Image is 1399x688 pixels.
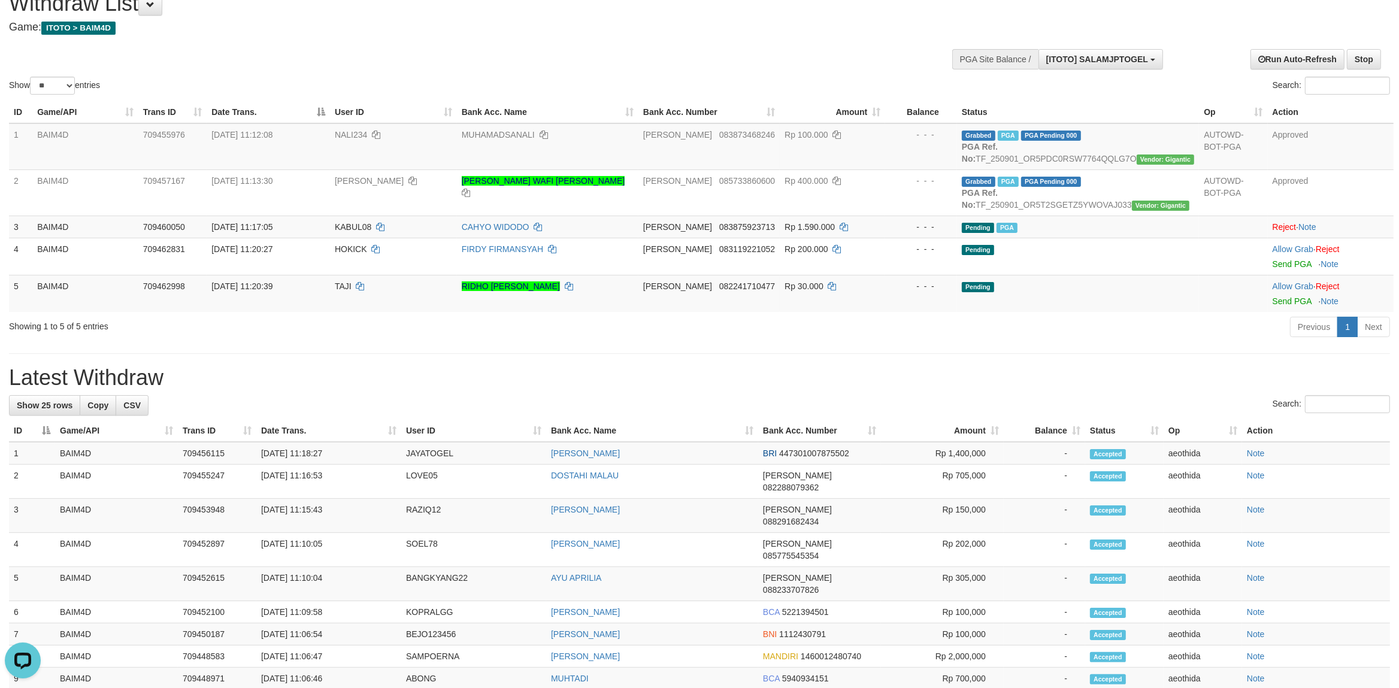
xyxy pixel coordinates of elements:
span: [DATE] 11:20:39 [211,281,272,291]
td: BAIM4D [32,275,138,312]
td: 3 [9,499,55,533]
span: Copy 083875923713 to clipboard [719,222,775,232]
select: Showentries [30,77,75,95]
td: · [1268,216,1394,238]
input: Search: [1305,77,1390,95]
span: Copy 083119221052 to clipboard [719,244,775,254]
td: 709450187 [178,623,256,645]
a: [PERSON_NAME] WAFI [PERSON_NAME] [462,176,625,186]
span: [PERSON_NAME] [643,244,712,254]
span: Copy 085733860600 to clipboard [719,176,775,186]
td: Rp 150,000 [881,499,1004,533]
td: aeothida [1164,499,1242,533]
span: Vendor URL: https://order5.1velocity.biz [1132,201,1190,211]
span: Accepted [1090,674,1126,684]
span: Copy [87,401,108,410]
td: aeothida [1164,442,1242,465]
span: BNI [763,629,777,639]
th: Date Trans.: activate to sort column descending [207,101,330,123]
td: 709455247 [178,465,256,499]
span: PGA Pending [1021,131,1081,141]
td: JAYATOGEL [401,442,546,465]
span: Rp 100.000 [785,130,828,140]
td: aeothida [1164,645,1242,668]
th: Action [1242,420,1390,442]
a: Note [1247,539,1265,548]
th: Date Trans.: activate to sort column ascending [256,420,401,442]
span: · [1273,281,1316,291]
h1: Latest Withdraw [9,366,1390,390]
th: ID [9,101,32,123]
a: Note [1247,674,1265,683]
span: Copy 082241710477 to clipboard [719,281,775,291]
td: 709453948 [178,499,256,533]
td: BAIM4D [32,238,138,275]
span: Accepted [1090,630,1126,640]
td: BAIM4D [32,123,138,170]
a: Stop [1347,49,1381,69]
a: Note [1298,222,1316,232]
button: [ITOTO] SALAMJPTOGEL [1038,49,1163,69]
td: TF_250901_OR5PDC0RSW7764QQLG7O [957,123,1199,170]
th: Amount: activate to sort column ascending [881,420,1004,442]
span: [PERSON_NAME] [763,539,832,548]
td: 709448583 [178,645,256,668]
span: Rp 200.000 [785,244,828,254]
a: MUHTADI [551,674,589,683]
span: [PERSON_NAME] [643,222,712,232]
a: Allow Grab [1273,244,1313,254]
th: Amount: activate to sort column ascending [780,101,885,123]
td: 709452100 [178,601,256,623]
label: Search: [1273,77,1390,95]
td: 1 [9,123,32,170]
td: BAIM4D [32,169,138,216]
td: aeothida [1164,465,1242,499]
span: [PERSON_NAME] [763,471,832,480]
a: RIDHO [PERSON_NAME] [462,281,560,291]
span: Pending [962,245,994,255]
td: BAIM4D [55,567,178,601]
a: Reject [1316,244,1340,254]
label: Search: [1273,395,1390,413]
td: SOEL78 [401,533,546,567]
span: Rp 1.590.000 [785,222,835,232]
span: [ITOTO] SALAMJPTOGEL [1046,54,1148,64]
span: [PERSON_NAME] [763,505,832,514]
td: LOVE05 [401,465,546,499]
span: 709455976 [143,130,185,140]
span: Copy 5940934151 to clipboard [782,674,829,683]
span: [PERSON_NAME] [763,573,832,583]
span: MANDIRI [763,651,798,661]
span: [PERSON_NAME] [335,176,404,186]
a: Show 25 rows [9,395,80,416]
span: [PERSON_NAME] [643,130,712,140]
a: [PERSON_NAME] [551,607,620,617]
th: Op: activate to sort column ascending [1164,420,1242,442]
td: AUTOWD-BOT-PGA [1199,169,1267,216]
td: Approved [1268,123,1394,170]
td: BAIM4D [55,442,178,465]
th: Bank Acc. Name: activate to sort column ascending [457,101,638,123]
td: aeothida [1164,533,1242,567]
a: Note [1247,505,1265,514]
th: Status: activate to sort column ascending [1085,420,1164,442]
a: Next [1357,317,1390,337]
td: [DATE] 11:09:58 [256,601,401,623]
div: Showing 1 to 5 of 5 entries [9,316,574,332]
td: · [1268,238,1394,275]
td: 709452897 [178,533,256,567]
button: Open LiveChat chat widget [5,5,41,41]
span: Copy 1112430791 to clipboard [779,629,826,639]
a: CSV [116,395,149,416]
th: User ID: activate to sort column ascending [330,101,457,123]
td: 5 [9,567,55,601]
td: Approved [1268,169,1394,216]
th: Op: activate to sort column ascending [1199,101,1267,123]
td: 709452615 [178,567,256,601]
span: Copy 083873468246 to clipboard [719,130,775,140]
td: - [1004,645,1085,668]
td: AUTOWD-BOT-PGA [1199,123,1267,170]
th: User ID: activate to sort column ascending [401,420,546,442]
td: RAZIQ12 [401,499,546,533]
span: Rp 400.000 [785,176,828,186]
